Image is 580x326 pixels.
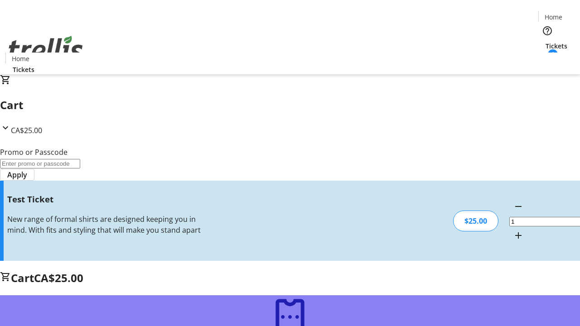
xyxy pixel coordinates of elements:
[538,51,556,69] button: Cart
[11,125,42,135] span: CA$25.00
[509,226,527,244] button: Increment by one
[7,169,27,180] span: Apply
[6,54,35,63] a: Home
[509,197,527,216] button: Decrement by one
[539,12,568,22] a: Home
[453,211,498,231] div: $25.00
[7,214,205,235] div: New range of formal shirts are designed keeping you in mind. With fits and styling that will make...
[5,65,42,74] a: Tickets
[12,54,29,63] span: Home
[545,12,562,22] span: Home
[34,270,83,285] span: CA$25.00
[7,193,205,206] h3: Test Ticket
[538,22,556,40] button: Help
[5,26,86,71] img: Orient E2E Organization BcvNXqo23y's Logo
[538,41,575,51] a: Tickets
[13,65,34,74] span: Tickets
[546,41,567,51] span: Tickets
